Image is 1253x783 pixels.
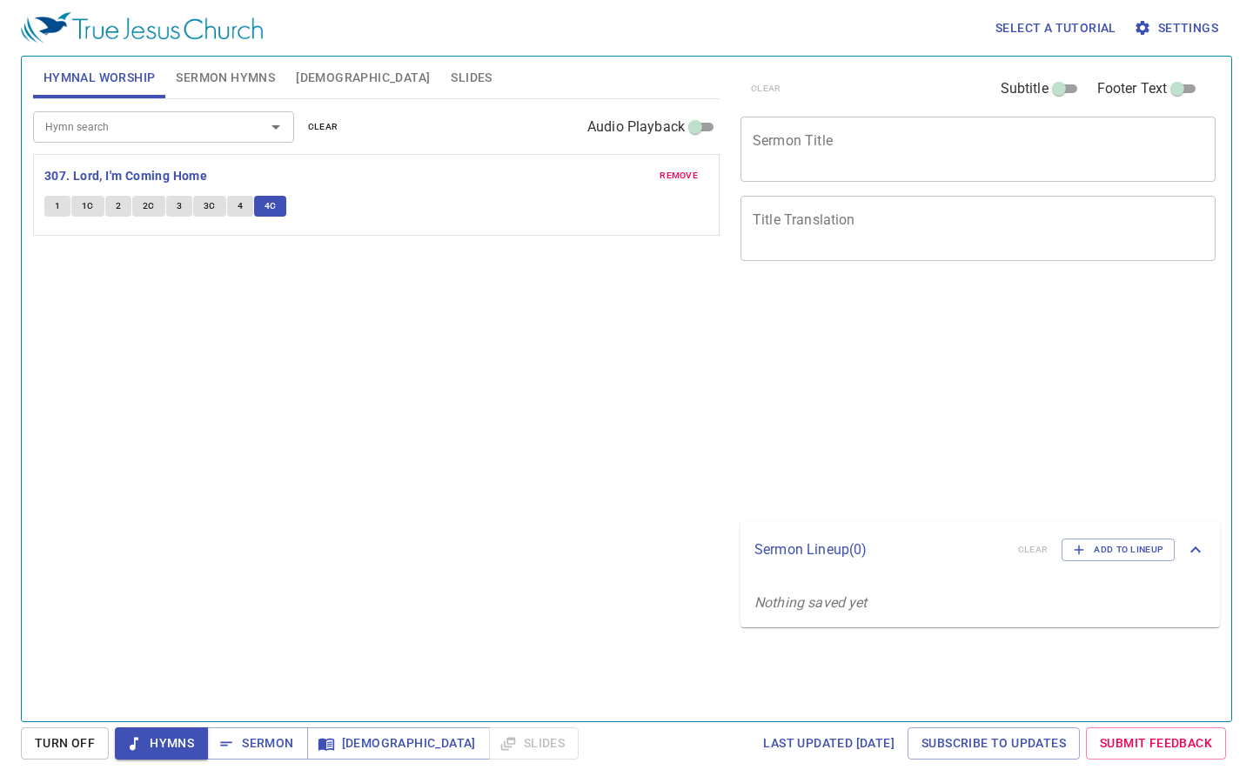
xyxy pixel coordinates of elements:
button: remove [649,165,708,186]
button: 4 [227,196,253,217]
i: Nothing saved yet [754,594,868,611]
button: Sermon [207,727,307,760]
span: remove [660,168,698,184]
span: Last updated [DATE] [763,733,895,754]
span: Slides [451,67,492,89]
button: Settings [1130,12,1225,44]
span: Subtitle [1001,78,1049,99]
span: 4C [265,198,277,214]
span: 2C [143,198,155,214]
span: [DEMOGRAPHIC_DATA] [321,733,476,754]
iframe: from-child [734,279,1122,514]
button: 3C [193,196,226,217]
a: Submit Feedback [1086,727,1226,760]
span: Footer Text [1097,78,1168,99]
p: Sermon Lineup ( 0 ) [754,539,1004,560]
span: Audio Playback [587,117,685,137]
button: Hymns [115,727,208,760]
div: Sermon Lineup(0)clearAdd to Lineup [740,521,1220,579]
button: Open [264,115,288,139]
button: 2 [105,196,131,217]
button: Select a tutorial [988,12,1123,44]
button: 3 [166,196,192,217]
span: 3C [204,198,216,214]
span: 4 [238,198,243,214]
span: 3 [177,198,182,214]
span: 2 [116,198,121,214]
button: 4C [254,196,287,217]
span: Add to Lineup [1073,542,1163,558]
span: clear [308,119,338,135]
a: Last updated [DATE] [756,727,901,760]
span: Hymnal Worship [44,67,156,89]
span: [DEMOGRAPHIC_DATA] [296,67,430,89]
span: Submit Feedback [1100,733,1212,754]
span: Hymns [129,733,194,754]
button: 307. Lord, I'm Coming Home [44,165,211,187]
span: 1C [82,198,94,214]
span: Turn Off [35,733,95,754]
span: Sermon Hymns [176,67,275,89]
button: Turn Off [21,727,109,760]
button: [DEMOGRAPHIC_DATA] [307,727,490,760]
span: Select a tutorial [995,17,1116,39]
span: Subscribe to Updates [921,733,1066,754]
span: Settings [1137,17,1218,39]
button: clear [298,117,349,137]
img: True Jesus Church [21,12,263,43]
a: Subscribe to Updates [908,727,1080,760]
span: 1 [55,198,60,214]
button: 1C [71,196,104,217]
button: 2C [132,196,165,217]
b: 307. Lord, I'm Coming Home [44,165,207,187]
span: Sermon [221,733,293,754]
button: 1 [44,196,70,217]
button: Add to Lineup [1062,539,1175,561]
